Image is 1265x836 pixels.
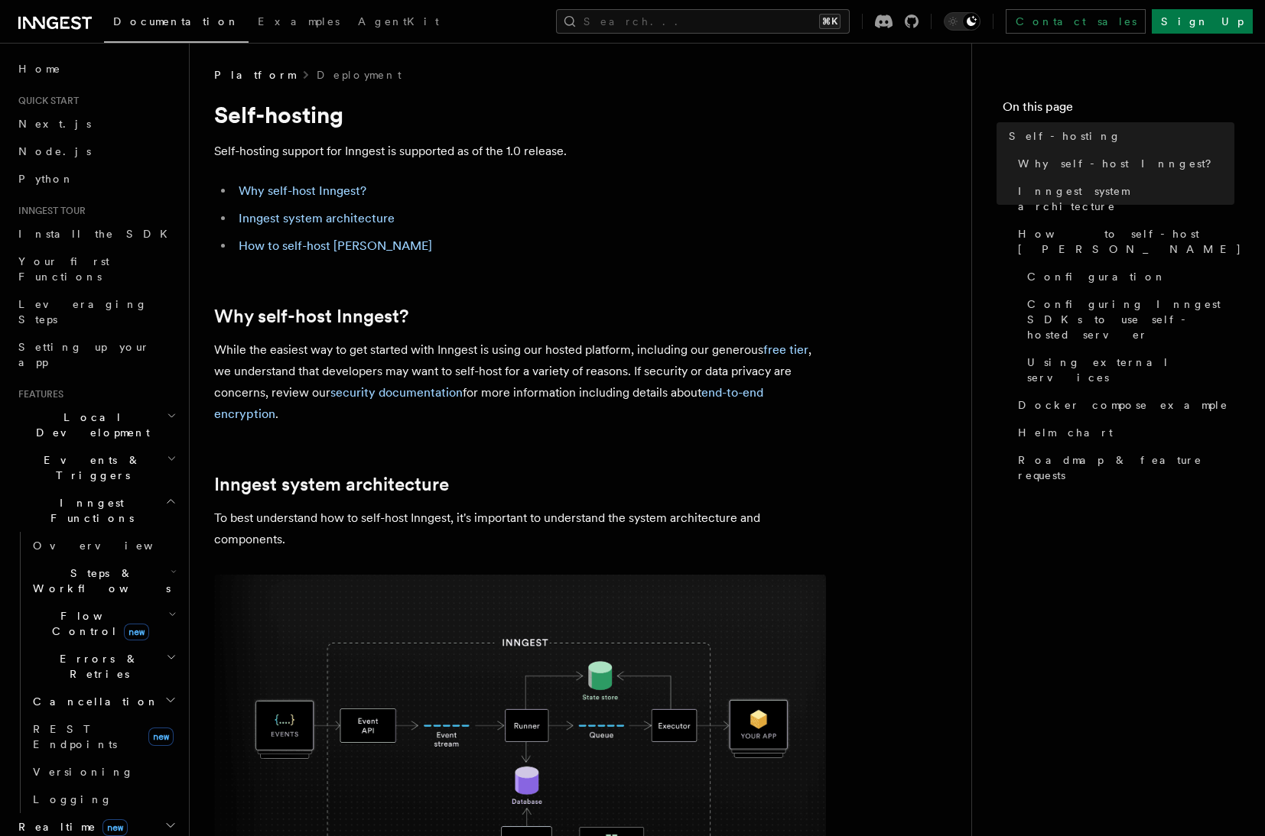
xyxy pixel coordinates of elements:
span: new [124,624,149,640]
span: How to self-host [PERSON_NAME] [1018,226,1242,257]
span: Self-hosting [1009,128,1121,144]
span: Features [12,388,63,400]
p: Self-hosting support for Inngest is supported as of the 1.0 release. [214,141,826,162]
span: Documentation [113,15,239,28]
h1: Self-hosting [214,101,826,128]
span: Realtime [12,819,128,834]
button: Events & Triggers [12,446,180,489]
a: Configuration [1021,263,1234,290]
span: Examples [258,15,340,28]
a: Leveraging Steps [12,290,180,333]
span: Install the SDK [18,228,177,240]
span: Errors & Retries [27,651,166,682]
span: Events & Triggers [12,452,167,483]
a: Helm chart [1012,419,1234,446]
a: REST Endpointsnew [27,715,180,758]
kbd: ⌘K [819,14,841,29]
a: Examples [249,5,349,41]
button: Flow Controlnew [27,602,180,645]
a: Contact sales [1006,9,1146,34]
a: Logging [27,786,180,813]
span: Python [18,173,74,185]
a: Versioning [27,758,180,786]
a: Sign Up [1152,9,1253,34]
span: Node.js [18,145,91,157]
a: Why self-host Inngest? [239,183,366,198]
span: Configuring Inngest SDKs to use self-hosted server [1027,296,1234,342]
span: Logging [33,793,112,805]
a: security documentation [330,385,463,400]
span: Overview [33,540,190,552]
button: Search...⌘K [556,9,850,34]
a: Inngest system architecture [1012,177,1234,220]
div: Inngest Functions [12,532,180,813]
span: Roadmap & feature requests [1018,452,1234,483]
span: Configuration [1027,269,1166,284]
button: Local Development [12,403,180,446]
a: free tier [763,342,808,357]
span: Your first Functions [18,255,109,283]
button: Steps & Workflows [27,559,180,602]
span: AgentKit [358,15,439,28]
a: Roadmap & feature requests [1012,446,1234,489]
a: Home [12,55,180,83]
a: Setting up your app [12,333,180,376]
a: Deployment [317,67,402,83]
a: Node.js [12,138,180,165]
span: Versioning [33,766,134,778]
button: Errors & Retries [27,645,180,688]
span: Next.js [18,118,91,130]
a: Install the SDK [12,220,180,248]
span: Local Development [12,410,167,440]
a: AgentKit [349,5,448,41]
button: Cancellation [27,688,180,715]
a: Inngest system architecture [214,474,449,495]
button: Inngest Functions [12,489,180,532]
h4: On this page [1003,98,1234,122]
span: Home [18,61,61,76]
a: Next.js [12,110,180,138]
span: Steps & Workflows [27,565,171,596]
span: Leveraging Steps [18,298,148,326]
a: Your first Functions [12,248,180,290]
a: Why self-host Inngest? [1012,150,1234,177]
a: Using external services [1021,348,1234,391]
p: While the easiest way to get started with Inngest is using our hosted platform, including our gen... [214,339,826,425]
span: Why self-host Inngest? [1018,156,1222,171]
a: Docker compose example [1012,391,1234,419]
span: Setting up your app [18,341,150,368]
span: Platform [214,67,295,83]
span: new [102,819,128,836]
a: How to self-host [PERSON_NAME] [239,238,432,253]
a: Documentation [104,5,249,43]
a: Why self-host Inngest? [214,306,408,327]
a: Python [12,165,180,193]
span: Quick start [12,95,79,107]
span: Cancellation [27,694,159,709]
span: REST Endpoints [33,723,117,750]
a: Self-hosting [1003,122,1234,150]
p: To best understand how to self-host Inngest, it's important to understand the system architecture... [214,507,826,550]
span: Using external services [1027,355,1234,385]
a: Inngest system architecture [239,211,395,225]
span: Helm chart [1018,425,1113,440]
span: new [148,727,174,746]
span: Inngest tour [12,205,86,217]
a: Overview [27,532,180,559]
a: How to self-host [PERSON_NAME] [1012,220,1234,263]
button: Toggle dark mode [944,12,980,31]
a: Configuring Inngest SDKs to use self-hosted server [1021,290,1234,348]
span: Flow Control [27,608,168,639]
span: Inngest Functions [12,495,165,526]
span: Docker compose example [1018,397,1228,413]
span: Inngest system architecture [1018,183,1234,214]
